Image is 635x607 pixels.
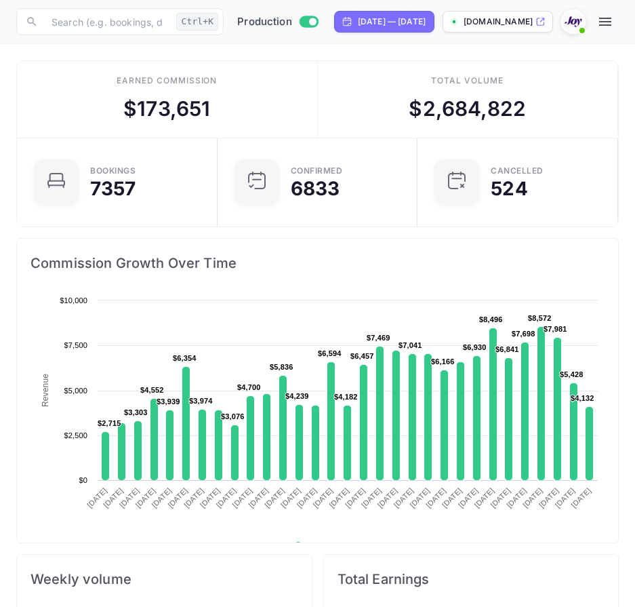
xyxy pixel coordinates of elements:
[237,14,292,30] span: Production
[291,179,340,198] div: 6833
[544,325,567,333] text: $7,981
[124,408,148,416] text: $3,303
[263,486,286,509] text: [DATE]
[60,296,87,305] text: $10,000
[231,486,254,509] text: [DATE]
[344,486,367,509] text: [DATE]
[479,315,503,324] text: $8,496
[334,11,434,33] div: Click to change the date range period
[295,486,319,509] text: [DATE]
[85,486,108,509] text: [DATE]
[221,412,245,420] text: $3,076
[431,75,504,87] div: Total volume
[424,486,447,509] text: [DATE]
[431,357,455,366] text: $6,166
[376,486,399,509] text: [DATE]
[173,354,197,362] text: $6,354
[90,167,136,175] div: Bookings
[473,486,496,509] text: [DATE]
[64,341,87,349] text: $7,500
[64,387,87,395] text: $5,000
[232,14,323,30] div: Switch to Sandbox mode
[495,345,519,353] text: $6,841
[150,486,173,509] text: [DATE]
[337,568,605,590] span: Total Earnings
[358,16,426,28] div: [DATE] — [DATE]
[554,486,577,509] text: [DATE]
[409,94,526,124] div: $ 2,684,822
[367,334,390,342] text: $7,469
[360,486,383,509] text: [DATE]
[441,486,464,509] text: [DATE]
[182,486,205,509] text: [DATE]
[571,394,594,402] text: $4,132
[90,179,136,198] div: 7357
[562,11,584,33] img: With Joy
[157,397,180,406] text: $3,939
[176,13,218,31] div: Ctrl+K
[64,431,87,439] text: $2,500
[327,486,350,509] text: [DATE]
[270,363,293,371] text: $5,836
[521,486,544,509] text: [DATE]
[30,568,298,590] span: Weekly volume
[318,349,342,357] text: $6,594
[569,486,592,509] text: [DATE]
[41,374,50,407] text: Revenue
[312,486,335,509] text: [DATE]
[512,330,535,338] text: $7,698
[140,386,164,394] text: $4,552
[247,486,270,509] text: [DATE]
[528,314,552,322] text: $8,572
[392,486,415,509] text: [DATE]
[334,393,358,401] text: $4,182
[291,167,343,175] div: Confirmed
[285,392,309,400] text: $4,239
[134,486,157,509] text: [DATE]
[199,486,222,509] text: [DATE]
[118,486,141,509] text: [DATE]
[166,486,189,509] text: [DATE]
[117,75,217,87] div: Earned commission
[560,370,583,378] text: $5,428
[398,341,422,349] text: $7,041
[489,486,512,509] text: [DATE]
[79,476,87,484] text: $0
[189,397,213,405] text: $3,974
[30,252,605,274] span: Commission Growth Over Time
[537,486,560,509] text: [DATE]
[237,383,261,391] text: $4,700
[307,542,342,551] text: Revenue
[491,167,544,175] div: CANCELLED
[491,179,527,198] div: 524
[215,486,238,509] text: [DATE]
[457,486,480,509] text: [DATE]
[102,486,125,509] text: [DATE]
[463,343,487,351] text: $6,930
[505,486,528,509] text: [DATE]
[350,352,374,360] text: $6,457
[98,419,121,427] text: $2,715
[123,94,210,124] div: $ 173,651
[43,8,171,35] input: Search (e.g. bookings, documentation)
[464,16,533,28] p: [DOMAIN_NAME]
[408,486,431,509] text: [DATE]
[279,486,302,509] text: [DATE]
